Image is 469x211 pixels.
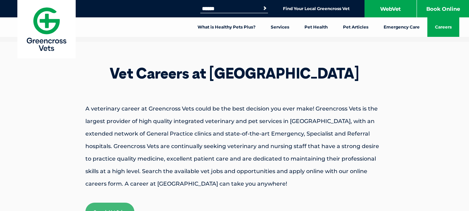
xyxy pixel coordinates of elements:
a: Services [263,17,297,37]
a: Emergency Care [376,17,427,37]
a: Pet Health [297,17,335,37]
button: Search [261,5,268,12]
p: A veterinary career at Greencross Vets could be the best decision you ever make! Greencross Vets ... [61,103,408,190]
a: Careers [427,17,459,37]
h1: Vet Careers at [GEOGRAPHIC_DATA] [61,66,408,81]
a: Pet Articles [335,17,376,37]
a: Find Your Local Greencross Vet [283,6,350,11]
a: What is Healthy Pets Plus? [190,17,263,37]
